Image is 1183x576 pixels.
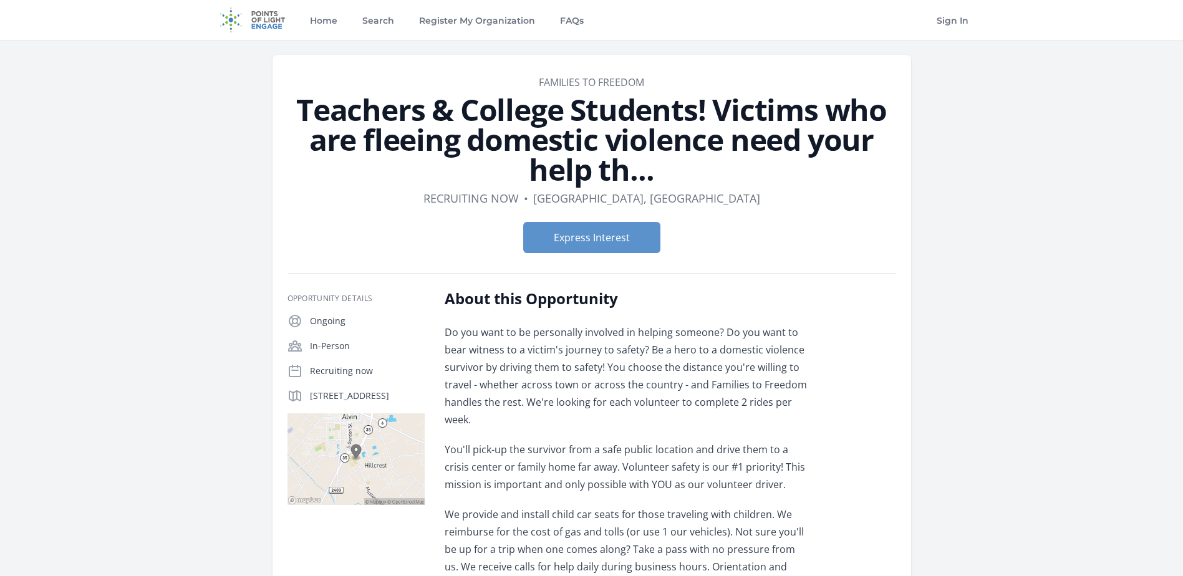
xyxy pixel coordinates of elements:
img: Map [287,413,425,505]
button: Express Interest [523,222,660,253]
dd: Recruiting now [423,190,519,207]
h2: About this Opportunity [445,289,809,309]
h1: Teachers & College Students! Victims who are fleeing domestic violence need your help th... [287,95,896,185]
dd: [GEOGRAPHIC_DATA], [GEOGRAPHIC_DATA] [533,190,760,207]
p: [STREET_ADDRESS] [310,390,425,402]
p: Ongoing [310,315,425,327]
p: In-Person [310,340,425,352]
h3: Opportunity Details [287,294,425,304]
p: Do you want to be personally involved in helping someone? Do you want to bear witness to a victim... [445,324,809,428]
a: Families to Freedom [539,75,644,89]
p: You'll pick-up the survivor from a safe public location and drive them to a crisis center or fami... [445,441,809,493]
p: Recruiting now [310,365,425,377]
div: • [524,190,528,207]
